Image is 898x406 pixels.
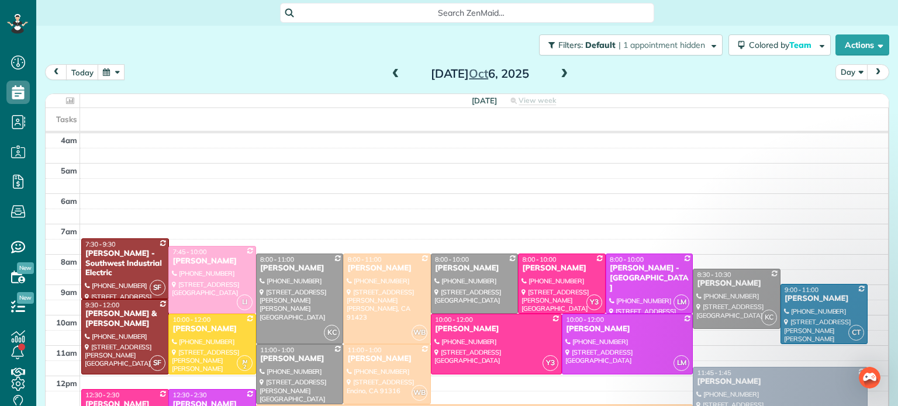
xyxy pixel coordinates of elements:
div: [PERSON_NAME] [260,263,340,273]
span: 12:30 - 2:30 [85,391,119,399]
div: [PERSON_NAME] [521,263,602,273]
span: 10:00 - 12:00 [172,315,210,324]
span: 11am [56,348,77,358]
span: Default [585,40,616,50]
span: WB [412,385,427,401]
div: [PERSON_NAME] [347,263,427,273]
span: Y3 [543,355,558,371]
span: 11:00 - 1:00 [260,346,294,354]
div: [PERSON_NAME] [565,324,689,334]
span: 8:00 - 10:00 [435,255,469,263]
span: LM [673,294,689,310]
span: 7am [61,227,77,236]
span: WB [412,325,427,341]
button: today [66,64,99,80]
span: 10am [56,318,77,327]
h2: [DATE] 6, 2025 [407,67,553,80]
span: 7:45 - 10:00 [172,248,206,256]
div: [PERSON_NAME] [784,294,865,304]
div: [PERSON_NAME] [434,324,558,334]
span: 8:00 - 11:00 [347,255,381,263]
span: SF [150,280,165,296]
div: [PERSON_NAME] [696,279,777,289]
span: Filters: [558,40,583,50]
button: Filters: Default | 1 appointment hidden [539,34,723,55]
span: 7:30 - 9:30 [85,240,116,248]
span: 8am [61,257,77,266]
span: 10:00 - 12:00 [435,315,473,324]
span: 6am [61,196,77,206]
span: Team [789,40,813,50]
div: [PERSON_NAME] [172,256,253,266]
span: 11:00 - 1:00 [347,346,381,354]
button: next [867,64,889,80]
span: SF [150,355,165,371]
span: 9:00 - 11:00 [785,286,818,294]
span: View week [519,96,556,105]
button: prev [45,64,67,80]
a: Filters: Default | 1 appointment hidden [533,34,723,55]
span: 12pm [56,379,77,388]
span: KC [324,325,340,341]
span: LM [673,355,689,371]
div: [PERSON_NAME] & [PERSON_NAME] [85,309,165,329]
span: Tasks [56,114,77,124]
span: KC [761,310,777,325]
span: 8:30 - 10:30 [697,270,731,279]
span: New [17,262,34,274]
div: [PERSON_NAME] [172,324,253,334]
span: JM [242,358,248,365]
span: New [17,292,34,304]
small: 2 [237,362,252,373]
span: Y3 [586,294,602,310]
span: 8:00 - 10:00 [522,255,556,263]
div: [PERSON_NAME] - [GEOGRAPHIC_DATA] [609,263,690,293]
span: 5am [61,166,77,175]
div: [PERSON_NAME] [434,263,515,273]
span: 12:30 - 2:30 [172,391,206,399]
span: 8:00 - 10:00 [610,255,644,263]
span: 8:00 - 11:00 [260,255,294,263]
span: [DATE] [472,96,497,105]
div: [PERSON_NAME] [260,354,340,364]
div: [PERSON_NAME] - Southwest Industrial Electric [85,249,165,279]
span: 9:30 - 12:00 [85,301,119,309]
span: | 1 appointment hidden [619,40,705,50]
span: 10:00 - 12:00 [566,315,604,324]
span: LI [237,294,253,310]
button: Day [835,64,868,80]
div: [PERSON_NAME] [696,377,864,387]
iframe: Intercom live chat [858,366,886,394]
span: 11:45 - 1:45 [697,369,731,377]
button: Colored byTeam [728,34,831,55]
span: 4am [61,136,77,145]
div: [PERSON_NAME] [347,354,427,364]
span: 9am [61,287,77,297]
span: CT [848,325,864,341]
span: Colored by [749,40,816,50]
span: Oct [469,66,488,81]
button: Actions [835,34,889,55]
